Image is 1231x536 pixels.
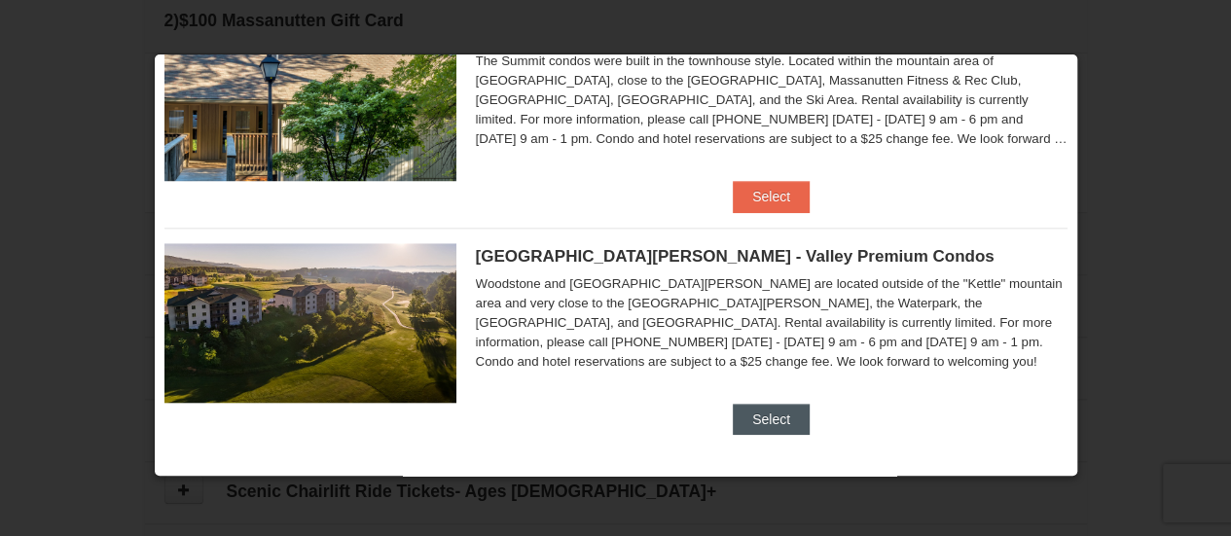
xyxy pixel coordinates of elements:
[164,20,456,180] img: 19219034-1-0eee7e00.jpg
[164,243,456,403] img: 19219041-4-ec11c166.jpg
[476,274,1068,372] div: Woodstone and [GEOGRAPHIC_DATA][PERSON_NAME] are located outside of the "Kettle" mountain area an...
[733,181,810,212] button: Select
[476,247,995,266] span: [GEOGRAPHIC_DATA][PERSON_NAME] - Valley Premium Condos
[476,52,1068,149] div: The Summit condos were built in the townhouse style. Located within the mountain area of [GEOGRAP...
[733,404,810,435] button: Select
